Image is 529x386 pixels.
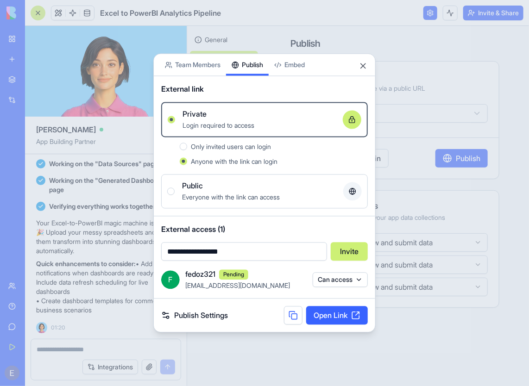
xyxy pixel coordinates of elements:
button: PublicEveryone with the link can access [167,188,175,195]
span: Only invited users can login [191,143,271,151]
span: Public [182,181,203,192]
a: Publish Settings [161,310,228,321]
button: Team Members [159,54,226,76]
span: External access (1) [161,224,368,235]
span: Login required to access [183,122,254,130]
button: Anyone with the link can login [180,158,187,165]
span: Anyone with the link can login [191,158,277,166]
span: Everyone with the link can access [182,193,280,201]
span: fedoz321 [185,268,215,280]
span: Pending [219,270,248,280]
button: Close [359,62,368,71]
button: Can access [313,272,368,287]
button: Embed [269,54,310,76]
button: Only invited users can login [180,143,187,150]
span: External link [161,84,204,95]
span: F [161,270,180,289]
span: Private [183,109,207,120]
button: Invite [331,243,368,261]
button: Publish [226,54,269,76]
span: [EMAIL_ADDRESS][DOMAIN_NAME] [185,282,290,290]
button: PrivateLogin required to access [168,116,175,124]
a: Open Link [306,306,368,325]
